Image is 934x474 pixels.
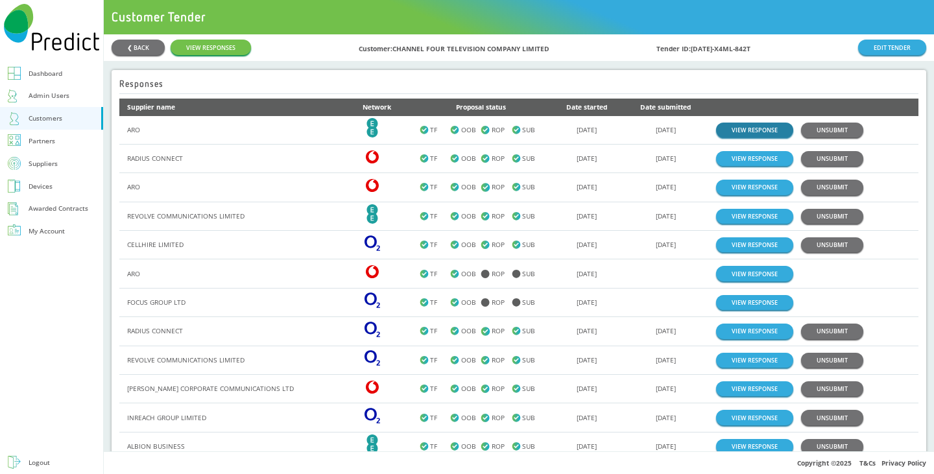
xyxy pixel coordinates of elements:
div: SUB [512,210,542,222]
div: OOB [450,210,481,222]
a: [DATE] [577,240,597,249]
a: [DATE] [577,413,597,422]
a: REVOLVE COMMUNICATIONS LIMITED [127,355,245,364]
a: CELLHIRE LIMITED [127,240,184,249]
div: OOB [450,152,481,165]
a: ARO [127,182,140,191]
a: VIEW RESPONSE [716,180,793,195]
a: [DATE] [656,384,676,393]
a: TF OOB ROP SUB [420,124,542,136]
div: SUB [512,152,542,165]
a: T&Cs [859,458,876,468]
div: TF [420,440,450,453]
div: ROP [481,325,511,337]
div: My Account [29,225,65,237]
a: TF OOB ROP SUB [420,152,542,165]
a: VIEW RESPONSE [716,266,793,281]
a: ALBION BUSINESS [127,442,185,451]
div: OOB [450,440,481,453]
a: [DATE] [577,125,597,134]
div: ROP [481,152,511,165]
a: [DATE] [656,355,676,364]
a: TF OOB ROP SUB [420,325,542,337]
a: TF OOB ROP SUB [420,383,542,395]
a: EDIT TENDER [858,40,926,54]
a: REVOLVE COMMUNICATIONS LIMITED [127,211,245,220]
a: [DATE] [656,125,676,134]
div: OOB [450,296,481,309]
button: UNSUBMIT [801,381,863,396]
a: [DATE] [577,355,597,364]
a: TF OOB ROP SUB [420,354,542,366]
div: ROP [481,268,511,280]
a: VIEW RESPONSE [716,237,793,252]
div: Copyright © 2025 [104,451,934,474]
a: TF OOB ROP SUB [420,268,542,280]
a: [DATE] [577,154,597,163]
button: UNSUBMIT [801,237,863,252]
div: TF [420,124,450,136]
button: ❮ BACK [112,40,165,54]
img: Predict Mobile [4,4,99,51]
button: UNSUBMIT [801,151,863,166]
div: Admin Users [29,89,69,102]
a: [DATE] [577,269,597,278]
div: Awarded Contracts [29,202,88,215]
a: TF OOB ROP SUB [420,440,542,453]
div: SUB [512,383,542,395]
a: [DATE] [577,384,597,393]
div: TF [420,412,450,424]
a: [DATE] [656,211,676,220]
div: Dashboard [29,67,62,80]
div: OOB [450,383,481,395]
div: TF [420,152,450,165]
div: Supplier name [127,101,347,113]
button: UNSUBMIT [801,410,863,425]
div: SUB [512,268,542,280]
a: VIEW RESPONSE [716,151,793,166]
div: OOB [450,124,481,136]
a: [DATE] [656,182,676,191]
div: Tender ID: [DATE]-X4ML-842T [656,40,750,55]
div: Date submitted [630,101,700,113]
div: SUB [512,239,542,251]
button: UNSUBMIT [801,180,863,195]
div: SUB [512,354,542,366]
div: Network [363,101,404,113]
div: SUB [512,440,542,453]
a: VIEW RESPONSE [716,439,793,454]
a: [DATE] [577,211,597,220]
div: TF [420,268,450,280]
div: OOB [450,181,481,193]
a: [DATE] [656,326,676,335]
a: INREACH GROUP LIMITED [127,413,206,422]
a: [DATE] [577,298,597,307]
div: TF [420,296,450,309]
a: ARO [127,125,140,134]
div: ROP [481,181,511,193]
div: SUB [512,181,542,193]
a: Privacy Policy [881,458,926,468]
a: [DATE] [577,326,597,335]
div: TF [420,325,450,337]
div: ROP [481,354,511,366]
a: RADIUS CONNECT [127,326,183,335]
a: VIEW RESPONSE [716,295,793,310]
div: OOB [450,325,481,337]
button: UNSUBMIT [801,439,863,454]
a: TF OOB ROP SUB [420,181,542,193]
button: UNSUBMIT [801,324,863,338]
a: [DATE] [656,442,676,451]
button: UNSUBMIT [801,123,863,137]
div: OOB [450,239,481,251]
div: Logout [29,456,50,469]
div: SUB [512,412,542,424]
a: VIEW RESPONSE [716,209,793,224]
div: Date started [558,101,615,113]
a: VIEW RESPONSE [716,353,793,368]
a: TF OOB ROP SUB [420,239,542,251]
div: Devices [29,180,53,193]
div: Customer: CHANNEL FOUR TELEVISION COMPANY LIMITED [359,40,549,55]
a: [PERSON_NAME] CORPORATE COMMUNICATIONS LTD [127,384,294,393]
div: Customers [29,112,62,124]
